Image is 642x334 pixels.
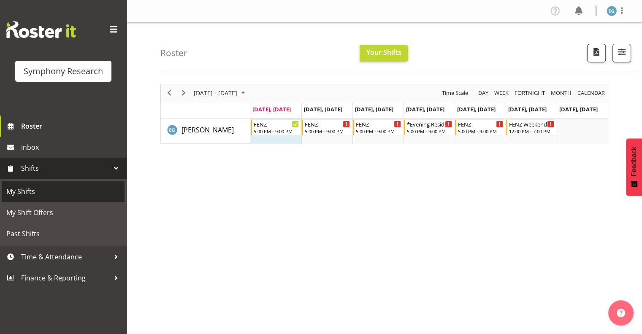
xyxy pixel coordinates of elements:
[6,21,76,38] img: Rosterit website logo
[2,202,125,223] a: My Shift Offers
[355,105,393,113] span: [DATE], [DATE]
[2,181,125,202] a: My Shifts
[506,119,556,135] div: Evelyn Gray"s event - FENZ Weekend Begin From Saturday, August 16, 2025 at 12:00:00 PM GMT+12:00 ...
[407,128,452,135] div: 5:00 PM - 9:00 PM
[21,272,110,284] span: Finance & Reporting
[6,206,120,219] span: My Shift Offers
[305,120,350,128] div: FENZ
[441,88,470,98] button: Time Scale
[630,147,638,176] span: Feedback
[455,119,505,135] div: Evelyn Gray"s event - FENZ Begin From Friday, August 15, 2025 at 5:00:00 PM GMT+12:00 Ends At Fri...
[21,120,122,132] span: Roster
[193,88,238,98] span: [DATE] - [DATE]
[21,141,122,154] span: Inbox
[254,120,299,128] div: FENZ
[458,128,503,135] div: 5:00 PM - 9:00 PM
[477,88,489,98] span: Day
[302,119,352,135] div: Evelyn Gray"s event - FENZ Begin From Tuesday, August 12, 2025 at 5:00:00 PM GMT+12:00 Ends At Tu...
[457,105,496,113] span: [DATE], [DATE]
[559,105,598,113] span: [DATE], [DATE]
[626,138,642,196] button: Feedback - Show survey
[477,88,490,98] button: Timeline Day
[250,119,608,144] table: Timeline Week of August 11, 2025
[366,48,401,57] span: Your Shifts
[162,84,176,102] div: previous period
[458,120,503,128] div: FENZ
[6,185,120,198] span: My Shifts
[607,6,617,16] img: evelyn-gray1866.jpg
[509,120,554,128] div: FENZ Weekend
[617,309,625,317] img: help-xxl-2.png
[160,84,608,144] div: Timeline Week of August 11, 2025
[21,250,110,263] span: Time & Attendance
[304,105,342,113] span: [DATE], [DATE]
[160,48,187,58] h4: Roster
[353,119,403,135] div: Evelyn Gray"s event - FENZ Begin From Wednesday, August 13, 2025 at 5:00:00 PM GMT+12:00 Ends At ...
[251,119,301,135] div: Evelyn Gray"s event - FENZ Begin From Monday, August 11, 2025 at 5:00:00 PM GMT+12:00 Ends At Mon...
[21,162,110,175] span: Shifts
[192,88,249,98] button: August 2025
[6,227,120,240] span: Past Shifts
[356,120,401,128] div: FENZ
[406,105,444,113] span: [DATE], [DATE]
[493,88,510,98] button: Timeline Week
[576,88,607,98] button: Month
[164,88,175,98] button: Previous
[252,105,291,113] span: [DATE], [DATE]
[254,128,299,135] div: 5:00 PM - 9:00 PM
[305,128,350,135] div: 5:00 PM - 9:00 PM
[2,223,125,244] a: Past Shifts
[513,88,547,98] button: Fortnight
[181,125,234,135] a: [PERSON_NAME]
[514,88,546,98] span: Fortnight
[360,45,408,62] button: Your Shifts
[24,65,103,78] div: Symphony Research
[587,44,606,62] button: Download a PDF of the roster according to the set date range.
[493,88,509,98] span: Week
[577,88,606,98] span: calendar
[550,88,573,98] button: Timeline Month
[508,105,547,113] span: [DATE], [DATE]
[356,128,401,135] div: 5:00 PM - 9:00 PM
[161,119,250,144] td: Evelyn Gray resource
[404,119,454,135] div: Evelyn Gray"s event - *Evening Residential Shift 5-9pm Begin From Thursday, August 14, 2025 at 5:...
[178,88,190,98] button: Next
[191,84,250,102] div: August 11 - 17, 2025
[407,120,452,128] div: *Evening Residential Shift 5-9pm
[509,128,554,135] div: 12:00 PM - 7:00 PM
[550,88,572,98] span: Month
[612,44,631,62] button: Filter Shifts
[441,88,469,98] span: Time Scale
[176,84,191,102] div: next period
